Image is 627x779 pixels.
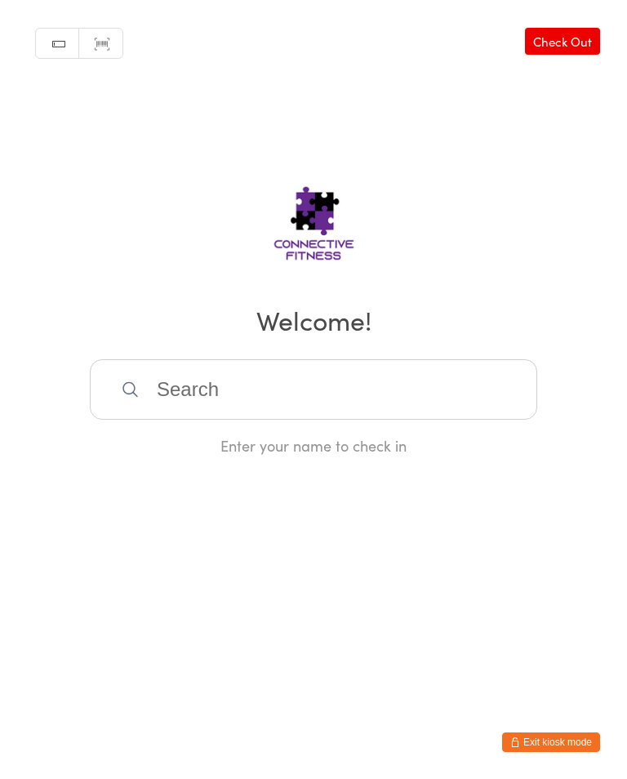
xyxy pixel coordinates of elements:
[525,28,600,55] a: Check Out
[222,156,406,278] img: Connective Fitness
[16,301,611,338] h2: Welcome!
[90,435,537,456] div: Enter your name to check in
[502,732,600,752] button: Exit kiosk mode
[90,359,537,420] input: Search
